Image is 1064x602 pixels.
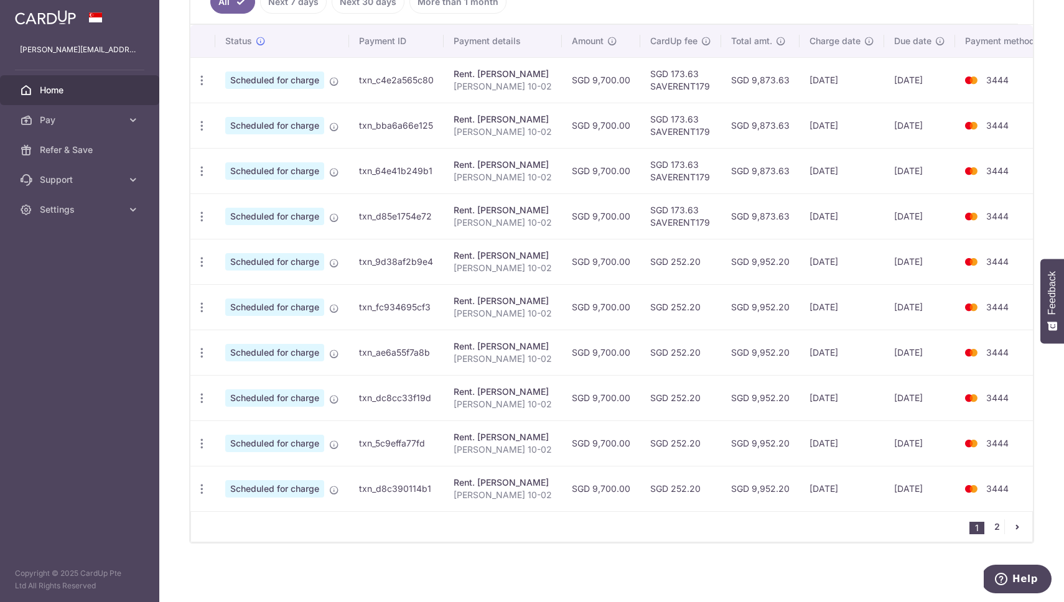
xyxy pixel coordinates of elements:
img: Bank Card [959,436,984,451]
div: Rent. [PERSON_NAME] [454,204,552,216]
p: [PERSON_NAME] 10-02 [454,126,552,138]
div: Rent. [PERSON_NAME] [454,340,552,353]
button: Feedback - Show survey [1040,259,1064,343]
div: Rent. [PERSON_NAME] [454,249,552,262]
td: txn_bba6a66e125 [349,103,444,148]
p: [PERSON_NAME] 10-02 [454,216,552,229]
td: SGD 9,700.00 [562,375,640,420]
td: SGD 173.63 SAVERENT179 [640,193,721,239]
img: Bank Card [959,164,984,178]
img: Bank Card [959,118,984,133]
div: Rent. [PERSON_NAME] [454,113,552,126]
td: [DATE] [884,466,955,511]
nav: pager [969,512,1032,542]
span: Feedback [1047,271,1058,315]
td: [DATE] [800,148,884,193]
p: [PERSON_NAME] 10-02 [454,443,552,456]
p: [PERSON_NAME] 10-02 [454,307,552,320]
span: Status [225,35,252,47]
p: [PERSON_NAME] 10-02 [454,80,552,93]
span: Support [40,174,122,186]
td: [DATE] [884,330,955,375]
td: txn_5c9effa77fd [349,420,444,466]
td: SGD 9,952.20 [721,239,800,284]
span: Scheduled for charge [225,389,324,407]
span: Refer & Save [40,144,122,156]
div: Rent. [PERSON_NAME] [454,295,552,307]
p: [PERSON_NAME] 10-02 [454,489,552,501]
td: SGD 173.63 SAVERENT179 [640,148,721,193]
img: Bank Card [959,345,984,360]
td: txn_c4e2a565c80 [349,57,444,103]
span: 3444 [986,302,1009,312]
p: [PERSON_NAME] 10-02 [454,353,552,365]
td: SGD 252.20 [640,420,721,466]
td: [DATE] [800,103,884,148]
p: [PERSON_NAME][EMAIL_ADDRESS][PERSON_NAME][DOMAIN_NAME] [20,44,139,56]
span: Scheduled for charge [225,117,324,134]
td: [DATE] [800,466,884,511]
td: [DATE] [884,148,955,193]
td: SGD 9,873.63 [721,103,800,148]
span: Scheduled for charge [225,208,324,225]
td: [DATE] [800,239,884,284]
td: SGD 9,952.20 [721,284,800,330]
td: [DATE] [884,103,955,148]
td: [DATE] [884,239,955,284]
span: Scheduled for charge [225,435,324,452]
td: txn_fc934695cf3 [349,284,444,330]
img: Bank Card [959,254,984,269]
span: 3444 [986,483,1009,494]
td: SGD 9,700.00 [562,466,640,511]
td: SGD 9,700.00 [562,148,640,193]
span: Due date [894,35,931,47]
span: Home [40,84,122,96]
span: Settings [40,203,122,216]
td: SGD 9,873.63 [721,57,800,103]
span: Scheduled for charge [225,480,324,498]
img: Bank Card [959,73,984,88]
span: 3444 [986,392,1009,403]
td: [DATE] [800,284,884,330]
span: 3444 [986,438,1009,448]
td: SGD 9,700.00 [562,330,640,375]
td: [DATE] [800,193,884,239]
li: 1 [969,522,984,534]
p: [PERSON_NAME] 10-02 [454,398,552,410]
td: SGD 252.20 [640,375,721,420]
div: Rent. [PERSON_NAME] [454,159,552,171]
span: Scheduled for charge [225,162,324,180]
td: txn_d8c390114b1 [349,466,444,511]
td: SGD 252.20 [640,284,721,330]
img: CardUp [15,10,76,25]
th: Payment details [444,25,562,57]
td: [DATE] [884,193,955,239]
div: Rent. [PERSON_NAME] [454,68,552,80]
td: SGD 252.20 [640,239,721,284]
td: SGD 9,700.00 [562,57,640,103]
td: [DATE] [800,57,884,103]
span: Scheduled for charge [225,344,324,361]
span: 3444 [986,165,1009,176]
span: Scheduled for charge [225,299,324,316]
td: [DATE] [884,57,955,103]
span: Charge date [810,35,861,47]
td: txn_ae6a55f7a8b [349,330,444,375]
span: CardUp fee [650,35,698,47]
div: Rent. [PERSON_NAME] [454,476,552,489]
span: Amount [572,35,604,47]
a: 2 [989,519,1004,534]
div: Rent. [PERSON_NAME] [454,386,552,398]
span: 3444 [986,120,1009,131]
td: [DATE] [884,375,955,420]
div: Rent. [PERSON_NAME] [454,431,552,443]
td: SGD 9,700.00 [562,239,640,284]
td: SGD 9,873.63 [721,148,800,193]
span: 3444 [986,75,1009,85]
span: Scheduled for charge [225,253,324,271]
th: Payment method [955,25,1050,57]
td: txn_64e41b249b1 [349,148,444,193]
th: Payment ID [349,25,444,57]
img: Bank Card [959,209,984,224]
td: SGD 9,952.20 [721,420,800,466]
